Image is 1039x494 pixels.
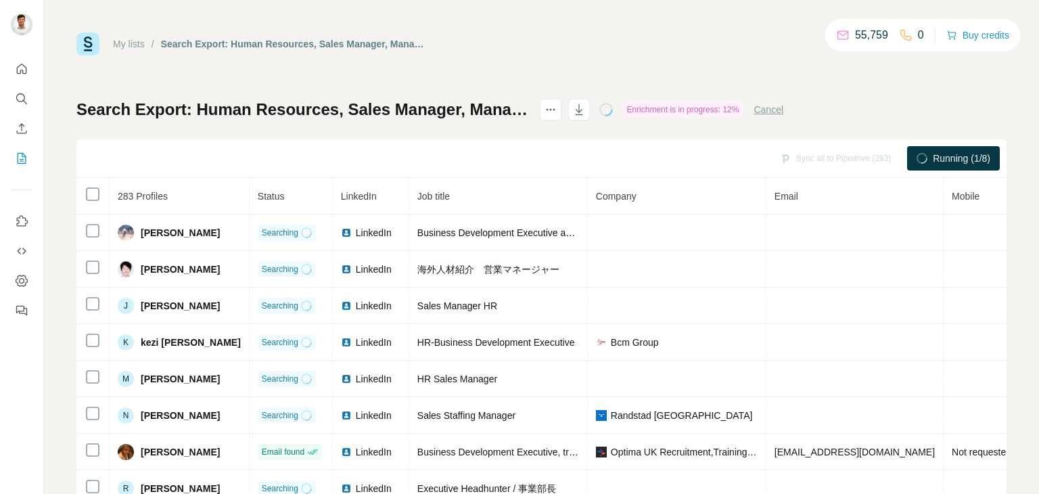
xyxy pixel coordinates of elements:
span: LinkedIn [356,263,392,276]
img: LinkedIn logo [341,374,352,384]
img: Avatar [118,225,134,241]
span: 283 Profiles [118,191,168,202]
span: Job title [417,191,450,202]
button: Buy credits [946,26,1009,45]
img: LinkedIn logo [341,410,352,421]
div: N [118,407,134,424]
span: HR Sales Manager [417,374,497,384]
span: Business Development Executive, training [417,447,594,457]
span: Company [596,191,637,202]
h1: Search Export: Human Resources, Sales Manager, Managing Director, Sales Executive, Business Devel... [76,99,528,120]
button: Enrich CSV [11,116,32,141]
span: Searching [262,227,298,239]
span: Randstad [GEOGRAPHIC_DATA] [611,409,753,422]
div: Search Export: Human Resources, Sales Manager, Managing Director, Sales Executive, Business Devel... [161,37,430,51]
img: Avatar [118,444,134,460]
img: Avatar [118,261,134,277]
span: [PERSON_NAME] [141,409,220,422]
span: Mobile [952,191,979,202]
div: Enrichment is in progress: 12% [622,102,743,118]
span: Bcm Group [611,336,659,349]
p: 0 [918,27,924,43]
span: Status [258,191,285,202]
div: K [118,334,134,351]
img: LinkedIn logo [341,447,352,457]
span: LinkedIn [356,445,392,459]
span: LinkedIn [341,191,377,202]
span: Searching [262,409,298,422]
img: Surfe Logo [76,32,99,55]
button: Search [11,87,32,111]
span: LinkedIn [356,226,392,240]
img: company-logo [596,447,607,457]
li: / [152,37,154,51]
span: Running (1/8) [933,152,990,165]
span: HR-Business Development Executive [417,337,575,348]
span: Sales Manager HR [417,300,497,311]
a: My lists [113,39,145,49]
span: Executive Headhunter / 事業部長 [417,483,556,494]
span: Email found [262,446,304,458]
span: kezi [PERSON_NAME] [141,336,241,349]
span: LinkedIn [356,299,392,313]
span: Not requested [952,447,1011,457]
button: actions [540,99,561,120]
img: LinkedIn logo [341,227,352,238]
div: J [118,298,134,314]
span: Optima UK Recruitment,Training AND Business Consultancy [611,445,758,459]
span: LinkedIn [356,409,392,422]
img: company-logo [596,337,607,348]
span: [PERSON_NAME] [141,263,220,276]
span: Sales Staffing Manager [417,410,515,421]
button: Dashboard [11,269,32,293]
button: Use Surfe on LinkedIn [11,209,32,233]
span: 海外人材紹介 営業マネージャー [417,264,559,275]
span: [PERSON_NAME] [141,226,220,240]
span: Searching [262,373,298,385]
span: [PERSON_NAME] [141,299,220,313]
span: [PERSON_NAME] [141,372,220,386]
button: Feedback [11,298,32,323]
img: company-logo [596,410,607,421]
button: My lists [11,146,32,171]
span: LinkedIn [356,336,392,349]
button: Quick start [11,57,32,81]
img: LinkedIn logo [341,337,352,348]
button: Cancel [754,103,783,116]
span: Searching [262,300,298,312]
span: Email [775,191,798,202]
div: M [118,371,134,387]
img: LinkedIn logo [341,264,352,275]
p: 55,759 [855,27,888,43]
span: Business Development Executive and hr [417,227,587,238]
button: Use Surfe API [11,239,32,263]
img: LinkedIn logo [341,300,352,311]
span: Searching [262,263,298,275]
img: Avatar [11,14,32,35]
img: LinkedIn logo [341,483,352,494]
span: LinkedIn [356,372,392,386]
span: Searching [262,336,298,349]
span: [EMAIL_ADDRESS][DOMAIN_NAME] [775,447,935,457]
span: [PERSON_NAME] [141,445,220,459]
